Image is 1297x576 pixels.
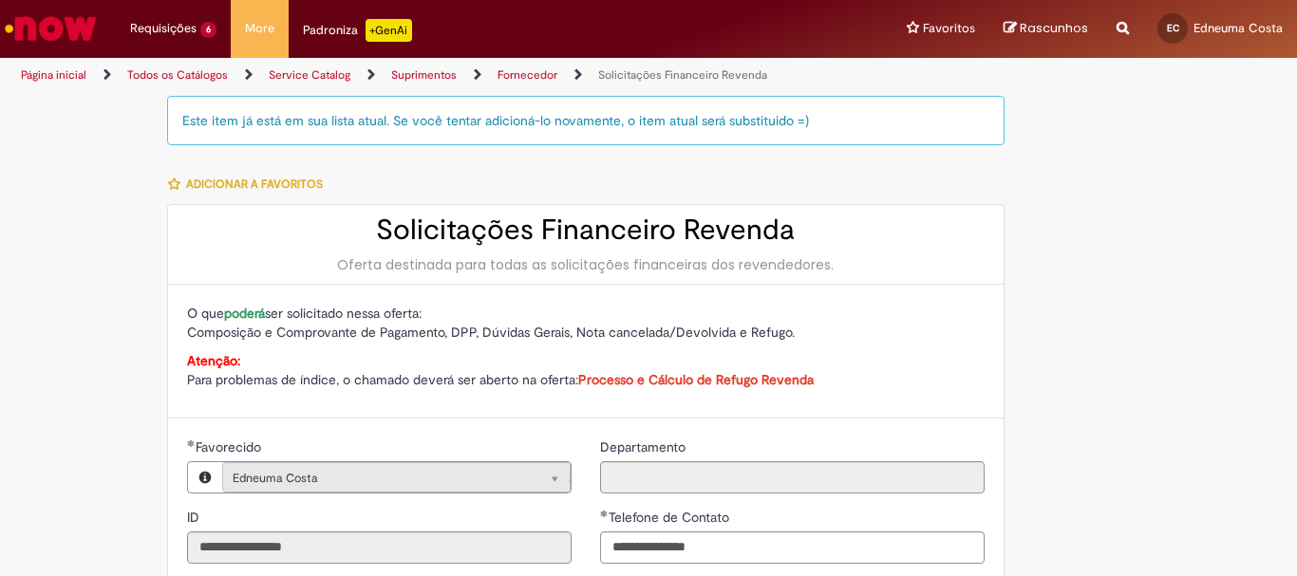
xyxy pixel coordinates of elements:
[187,508,203,527] label: Somente leitura - ID
[1004,20,1088,38] a: Rascunhos
[391,67,457,83] a: Suprimentos
[187,351,985,389] p: Para problemas de índice, o chamado deverá ser aberto na oferta:
[187,304,985,342] p: O que ser solicitado nessa oferta: Composição e Comprovante de Pagamento, DPP, Dúvidas Gerais, No...
[187,509,203,526] span: Somente leitura - ID
[187,439,196,447] span: Obrigatório Preenchido
[127,67,228,83] a: Todos os Catálogos
[196,438,265,455] span: Necessários - Favorecido
[1194,20,1283,36] span: Edneuma Costa
[609,509,733,526] span: Telefone de Contato
[186,177,323,192] span: Adicionar a Favoritos
[188,462,222,492] button: Favorecido, Visualizar este registro Edneuma Costa
[600,531,985,564] input: Telefone de Contato
[21,67,86,83] a: Página inicial
[1167,22,1179,34] span: EC
[187,531,572,564] input: ID
[600,461,985,493] input: Departamento
[200,22,216,38] span: 6
[269,67,350,83] a: Service Catalog
[578,371,814,388] a: Processo e Cálculo de Refugo Revenda
[498,67,557,83] a: Fornecedor
[187,255,985,274] div: Oferta destinada para todas as solicitações financeiras dos revendedores.
[14,58,851,93] ul: Trilhas de página
[600,438,689,455] span: Somente leitura - Departamento
[2,9,100,47] img: ServiceNow
[222,462,571,492] a: Edneuma CostaLimpar campo Favorecido
[303,19,412,42] div: Padroniza
[245,19,274,38] span: More
[923,19,975,38] span: Favoritos
[130,19,197,38] span: Requisições
[167,164,333,204] button: Adicionar a Favoritos
[1020,19,1088,37] span: Rascunhos
[167,96,1005,145] div: Este item já está em sua lista atual. Se você tentar adicioná-lo novamente, o item atual será sub...
[366,19,412,42] p: +GenAi
[600,510,609,517] span: Obrigatório Preenchido
[224,305,265,322] strong: poderá
[598,67,767,83] a: Solicitações Financeiro Revenda
[233,463,522,493] span: Edneuma Costa
[187,437,265,456] label: Somente leitura - Necessários - Favorecido
[600,437,689,456] label: Somente leitura - Departamento
[187,214,985,246] h2: Solicitações Financeiro Revenda
[187,352,240,369] strong: Atenção:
